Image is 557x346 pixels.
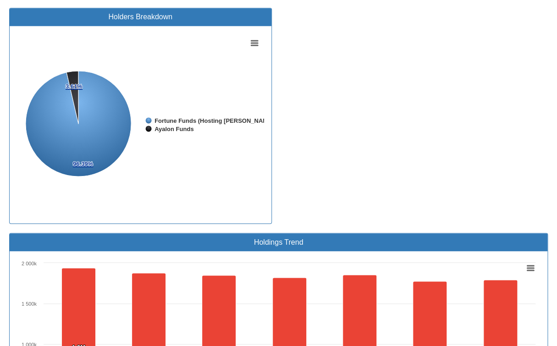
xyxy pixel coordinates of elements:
[22,301,37,306] tspan: 1 500k
[22,260,37,266] tspan: 2 000k
[17,13,265,21] h3: Holders Breakdown
[17,238,540,246] h3: Holdings Trend
[73,160,94,167] tspan: 96.39%
[154,117,276,124] tspan: Fortune Funds (Hosting [PERSON_NAME])
[66,83,83,90] tspan: 3.61%
[154,126,193,132] tspan: Ayalon Funds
